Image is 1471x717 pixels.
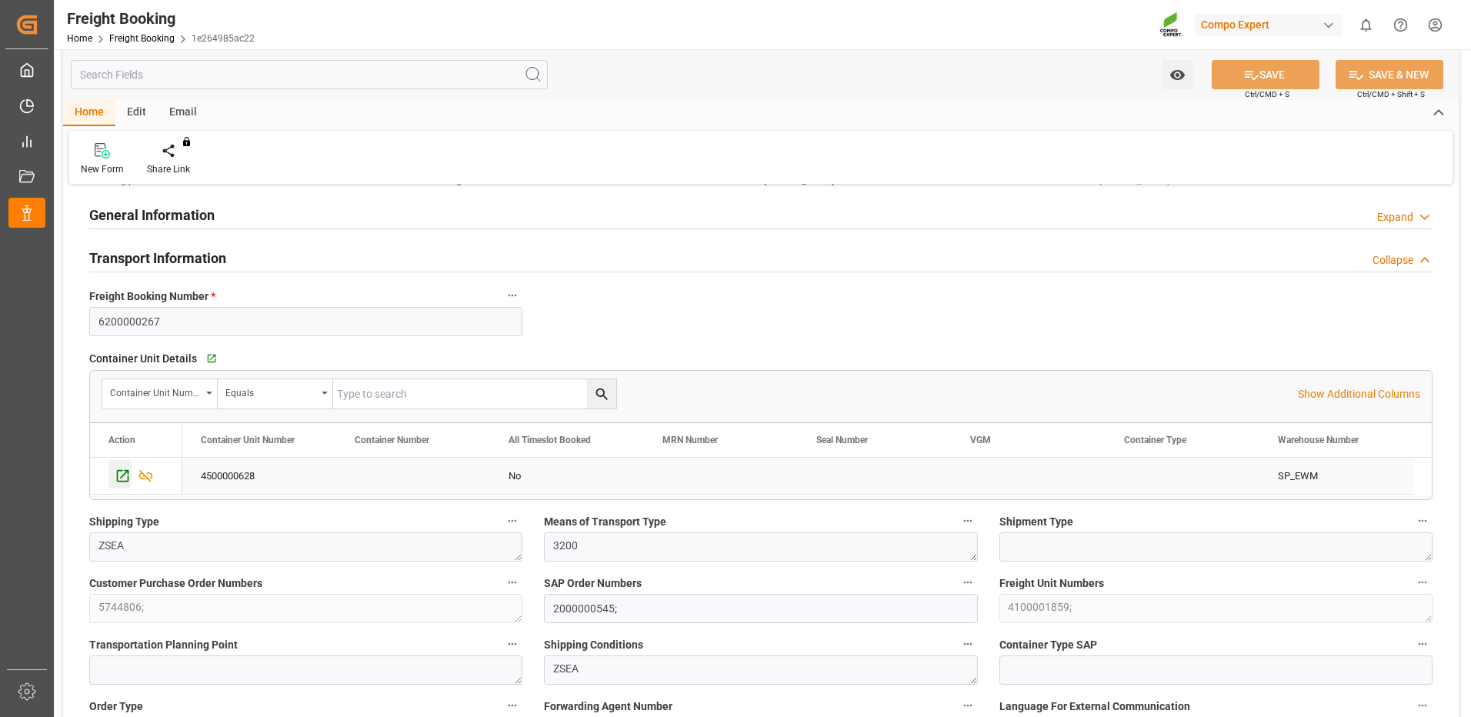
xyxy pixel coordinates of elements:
button: Transportation Planning Point [502,634,522,654]
button: Means of Transport Type [958,511,978,531]
button: Shipping Conditions [958,634,978,654]
span: Seal Number [816,435,868,445]
button: Compo Expert [1195,10,1349,39]
button: Shipment Type [1413,511,1433,531]
span: Container Type SAP [999,637,1097,653]
div: New Form [81,162,124,176]
div: Expand [1377,209,1413,225]
button: SAVE [1212,60,1319,89]
textarea: 3200 [544,532,977,562]
button: Forwarding Agent Number [958,695,978,715]
button: Help Center [1383,8,1418,42]
span: Container Unit Details [89,351,197,367]
div: Home [63,100,115,126]
span: Freight Unit Numbers [999,575,1104,592]
span: [PERSON_NAME] reached the POD [1099,175,1241,186]
div: Compo Expert [1195,14,1343,36]
h2: General Information [89,205,215,225]
textarea: 5744806; [89,594,522,623]
div: Collapse [1373,252,1413,268]
button: Shipping Type [502,511,522,531]
p: Show Additional Columns [1298,386,1420,402]
div: No [509,459,625,494]
span: Container Unit Number [201,435,295,445]
span: Shipping Conditions [544,637,643,653]
button: SAP Order Numbers [958,572,978,592]
button: search button [587,379,616,409]
span: All Timeslot Booked [509,435,591,445]
button: Order Type [502,695,522,715]
button: Container Type SAP [1413,634,1433,654]
span: VGM [970,435,991,445]
span: Means of Transport Type [544,514,666,530]
h2: Transport Information [89,248,226,268]
a: Freight Booking [109,33,175,44]
span: Booking confirmation received [428,175,554,186]
button: SAVE & NEW [1336,60,1443,89]
span: SAP Order Numbers [544,575,642,592]
span: Booking placed [92,175,156,186]
button: open menu [1162,60,1193,89]
button: open menu [218,379,333,409]
button: open menu [102,379,218,409]
span: Container Type [1124,435,1186,445]
span: Container Number [355,435,429,445]
input: Type to search [333,379,616,409]
div: 4500000628 [182,458,336,494]
span: Language For External Communication [999,699,1190,715]
button: Freight Booking Number * [502,285,522,305]
div: Email [158,100,208,126]
span: Transportation Planning Point [89,637,238,653]
div: Equals [225,382,316,400]
input: Search Fields [71,60,548,89]
span: Shipping Type [89,514,159,530]
div: SP_EWM [1259,458,1413,494]
span: Ctrl/CMD + Shift + S [1357,88,1425,100]
button: Freight Unit Numbers [1413,572,1433,592]
div: Action [108,435,135,445]
span: Order Type [89,699,143,715]
span: MRN Number [662,435,718,445]
div: Press SPACE to select this row. [182,458,1413,495]
textarea: 4100001859; [999,594,1433,623]
span: Shipment Type [999,514,1073,530]
a: Home [67,33,92,44]
div: Edit [115,100,158,126]
button: Customer Purchase Order Numbers [502,572,522,592]
span: [PERSON_NAME] left the POL [764,175,884,186]
div: Freight Booking [67,7,255,30]
img: Screenshot%202023-09-29%20at%2010.02.21.png_1712312052.png [1159,12,1184,38]
span: Forwarding Agent Number [544,699,672,715]
button: Language For External Communication [1413,695,1433,715]
span: Warehouse Number [1278,435,1359,445]
button: show 0 new notifications [1349,8,1383,42]
span: Ctrl/CMD + S [1245,88,1289,100]
div: Press SPACE to select this row. [90,458,182,495]
span: Customer Purchase Order Numbers [89,575,262,592]
textarea: ZSEA [89,532,522,562]
textarea: ZSEA [544,655,977,685]
span: Freight Booking Number [89,288,215,305]
div: Container Unit Number [110,382,201,400]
